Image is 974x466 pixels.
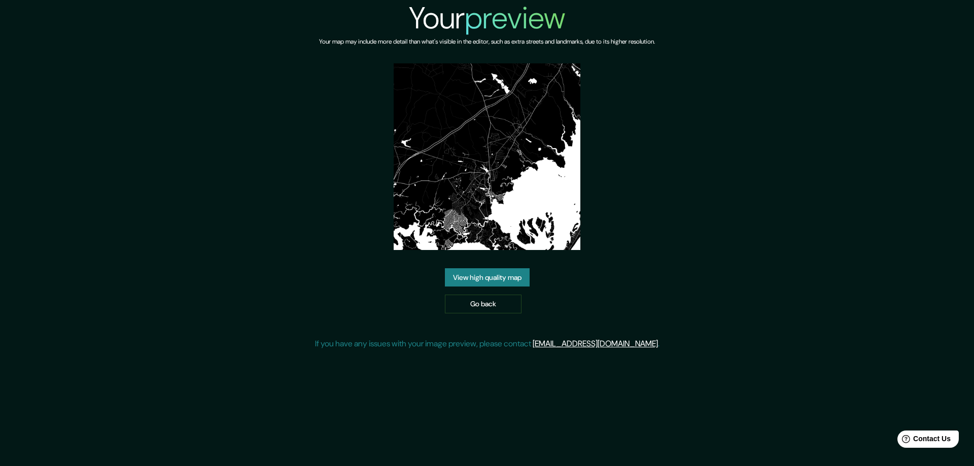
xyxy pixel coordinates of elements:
h6: Your map may include more detail than what's visible in the editor, such as extra streets and lan... [319,37,655,47]
a: Go back [445,295,521,313]
iframe: Help widget launcher [884,426,963,455]
p: If you have any issues with your image preview, please contact . [315,338,659,350]
img: created-map-preview [394,63,580,250]
a: View high quality map [445,268,530,287]
a: [EMAIL_ADDRESS][DOMAIN_NAME] [533,338,658,349]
